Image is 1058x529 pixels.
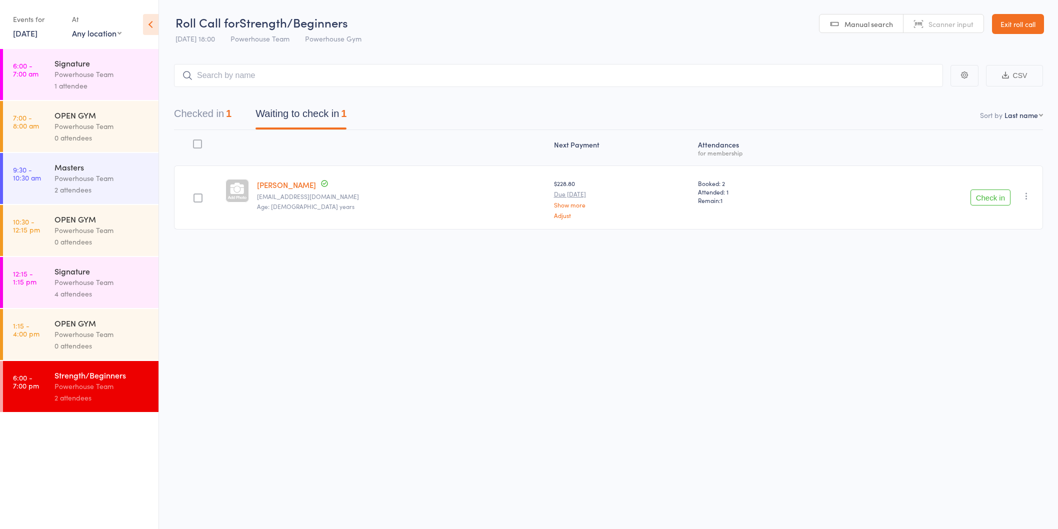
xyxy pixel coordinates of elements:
[54,80,150,91] div: 1 attendee
[54,317,150,328] div: OPEN GYM
[54,380,150,392] div: Powerhouse Team
[54,288,150,299] div: 4 attendees
[970,189,1010,205] button: Check in
[255,103,346,129] button: Waiting to check in1
[54,120,150,132] div: Powerhouse Team
[13,217,40,233] time: 10:30 - 12:15 pm
[3,205,158,256] a: 10:30 -12:15 pmOPEN GYMPowerhouse Team0 attendees
[54,224,150,236] div: Powerhouse Team
[257,179,316,190] a: [PERSON_NAME]
[174,64,943,87] input: Search by name
[54,184,150,195] div: 2 attendees
[3,257,158,308] a: 12:15 -1:15 pmSignaturePowerhouse Team4 attendees
[72,27,121,38] div: Any location
[54,213,150,224] div: OPEN GYM
[698,196,832,204] span: Remain:
[54,68,150,80] div: Powerhouse Team
[13,321,39,337] time: 1:15 - 4:00 pm
[175,14,239,30] span: Roll Call for
[3,101,158,152] a: 7:00 -8:00 amOPEN GYMPowerhouse Team0 attendees
[720,196,722,204] span: 1
[54,369,150,380] div: Strength/Beginners
[54,236,150,247] div: 0 attendees
[72,11,121,27] div: At
[230,33,289,43] span: Powerhouse Team
[13,113,39,129] time: 7:00 - 8:00 am
[554,179,690,218] div: $228.80
[54,132,150,143] div: 0 attendees
[554,201,690,208] a: Show more
[226,108,231,119] div: 1
[13,61,38,77] time: 6:00 - 7:00 am
[257,193,546,200] small: jodiemuldoon93@gmail.com
[54,340,150,351] div: 0 attendees
[174,103,231,129] button: Checked in1
[698,149,832,156] div: for membership
[1004,110,1038,120] div: Last name
[3,49,158,100] a: 6:00 -7:00 amSignaturePowerhouse Team1 attendee
[3,309,158,360] a: 1:15 -4:00 pmOPEN GYMPowerhouse Team0 attendees
[54,392,150,403] div: 2 attendees
[341,108,346,119] div: 1
[844,19,893,29] span: Manual search
[54,161,150,172] div: Masters
[54,57,150,68] div: Signature
[980,110,1002,120] label: Sort by
[54,172,150,184] div: Powerhouse Team
[986,65,1043,86] button: CSV
[698,187,832,196] span: Attended: 1
[554,190,690,197] small: Due [DATE]
[992,14,1044,34] a: Exit roll call
[554,212,690,218] a: Adjust
[698,179,832,187] span: Booked: 2
[305,33,361,43] span: Powerhouse Gym
[928,19,973,29] span: Scanner input
[13,269,36,285] time: 12:15 - 1:15 pm
[13,373,39,389] time: 6:00 - 7:00 pm
[694,134,836,161] div: Atten­dances
[54,276,150,288] div: Powerhouse Team
[54,265,150,276] div: Signature
[239,14,348,30] span: Strength/Beginners
[175,33,215,43] span: [DATE] 18:00
[13,27,37,38] a: [DATE]
[13,165,41,181] time: 9:30 - 10:30 am
[3,361,158,412] a: 6:00 -7:00 pmStrength/BeginnersPowerhouse Team2 attendees
[13,11,62,27] div: Events for
[3,153,158,204] a: 9:30 -10:30 amMastersPowerhouse Team2 attendees
[550,134,694,161] div: Next Payment
[54,328,150,340] div: Powerhouse Team
[54,109,150,120] div: OPEN GYM
[257,202,354,210] span: Age: [DEMOGRAPHIC_DATA] years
